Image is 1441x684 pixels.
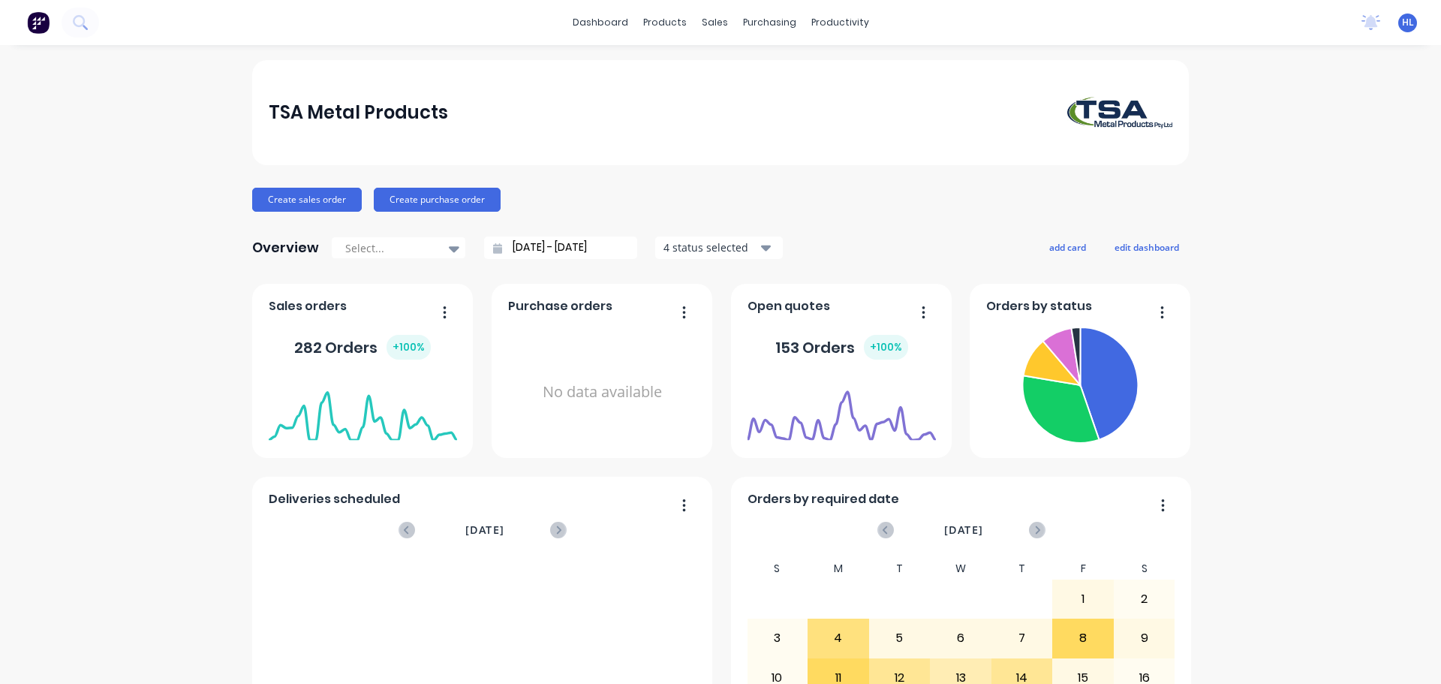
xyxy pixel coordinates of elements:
[804,11,877,34] div: productivity
[694,11,736,34] div: sales
[870,619,930,657] div: 5
[944,522,983,538] span: [DATE]
[252,233,319,263] div: Overview
[930,558,991,580] div: W
[986,297,1092,315] span: Orders by status
[269,98,448,128] div: TSA Metal Products
[808,558,869,580] div: M
[869,558,931,580] div: T
[269,490,400,508] span: Deliveries scheduled
[1115,619,1175,657] div: 9
[1114,558,1175,580] div: S
[1052,558,1114,580] div: F
[808,619,868,657] div: 4
[992,619,1052,657] div: 7
[1105,237,1189,257] button: edit dashboard
[508,321,696,463] div: No data available
[1039,237,1096,257] button: add card
[636,11,694,34] div: products
[294,335,431,360] div: 282 Orders
[374,188,501,212] button: Create purchase order
[465,522,504,538] span: [DATE]
[1067,97,1172,128] img: TSA Metal Products
[748,297,830,315] span: Open quotes
[508,297,612,315] span: Purchase orders
[252,188,362,212] button: Create sales order
[655,237,783,259] button: 4 status selected
[1053,619,1113,657] div: 8
[931,619,991,657] div: 6
[1053,580,1113,618] div: 1
[747,558,808,580] div: S
[736,11,804,34] div: purchasing
[565,11,636,34] a: dashboard
[748,619,808,657] div: 3
[269,297,347,315] span: Sales orders
[27,11,50,34] img: Factory
[1115,580,1175,618] div: 2
[991,558,1053,580] div: T
[387,335,431,360] div: + 100 %
[775,335,908,360] div: 153 Orders
[1402,16,1414,29] span: HL
[663,240,758,255] div: 4 status selected
[864,335,908,360] div: + 100 %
